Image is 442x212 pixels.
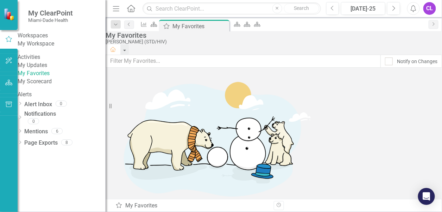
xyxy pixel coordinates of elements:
[106,55,381,68] input: Filter My Favorites...
[24,110,106,118] a: Notifications
[115,202,269,210] div: My Favorites
[18,61,106,69] a: My Updates
[51,128,63,134] div: 6
[418,188,435,205] div: Open Intercom Messenger
[56,101,67,107] div: 0
[28,17,73,23] small: Miami-Dade Health
[106,39,438,44] div: [PERSON_NAME] (STD/HIV)
[18,78,106,86] a: My Scorecard
[4,8,16,20] img: ClearPoint Strategy
[284,4,319,13] button: Search
[61,139,72,145] div: 8
[18,91,106,99] div: Alerts
[341,2,385,15] button: [DATE]-25
[18,32,106,40] div: Workspaces
[423,2,436,15] button: CL
[18,53,106,61] div: Activities
[294,5,309,11] span: Search
[24,139,58,147] a: Page Exports
[18,69,106,78] a: My Favorites
[24,128,48,136] a: Mentions
[106,31,438,39] div: My Favorites
[397,58,437,65] div: Notify on Changes
[343,5,383,13] div: [DATE]-25
[172,22,228,31] div: My Favorites
[24,101,52,109] a: Alert Inbox
[143,2,321,15] input: Search ClearPoint...
[18,40,106,48] a: My Workspace
[106,68,317,209] img: Getting started
[28,9,73,17] span: My ClearPoint
[28,119,39,125] div: 0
